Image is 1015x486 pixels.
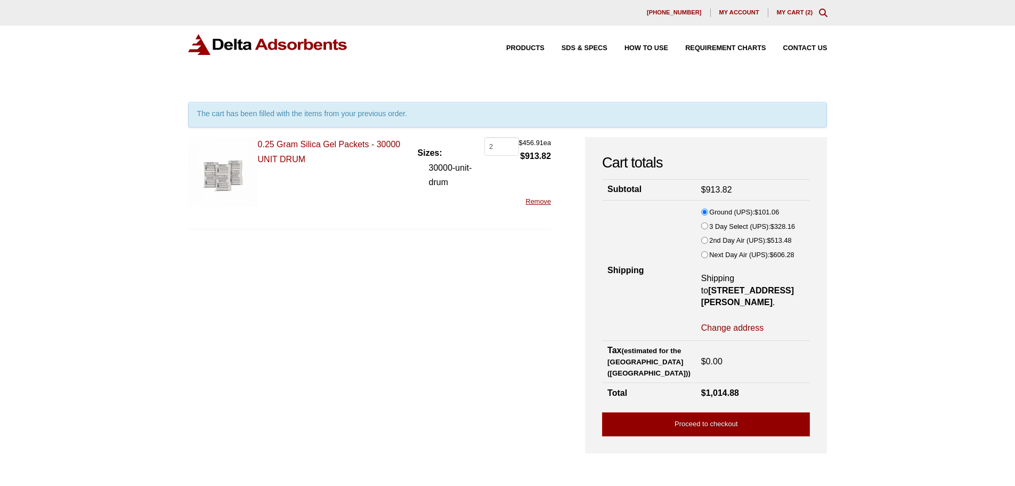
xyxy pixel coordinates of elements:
[506,45,545,52] span: Products
[819,9,827,17] div: Toggle Modal Content
[188,137,258,207] img: 0.25 Gram Silica Gel Packets - 30000 UNIT DRUM
[489,45,545,52] a: Products
[709,206,779,218] label: Ground (UPS):
[624,45,668,52] span: How to Use
[701,273,805,308] p: Shipping to .
[767,236,791,244] bdi: 513.48
[701,185,732,194] bdi: 913.82
[602,154,810,172] h2: Cart totals
[519,137,551,149] span: ea
[709,249,794,261] label: Next Day Air (UPS):
[769,251,794,259] bdi: 606.28
[709,235,791,246] label: 2nd Day Air (UPS):
[607,45,668,52] a: How to Use
[668,45,766,52] a: Requirement Charts
[188,34,348,55] img: Delta Adsorbents
[418,146,484,160] dt: Sizes:
[602,383,696,404] th: Total
[429,161,484,189] p: 30000-unit-drum
[602,179,696,200] th: Subtotal
[777,9,813,15] a: My Cart (2)
[602,412,810,436] a: Proceed to checkout
[607,347,691,377] small: (estimated for the [GEOGRAPHIC_DATA] ([GEOGRAPHIC_DATA]))
[701,357,722,366] bdi: 0.00
[769,251,773,259] span: $
[770,222,774,230] span: $
[525,197,551,205] a: Remove this item
[701,388,706,397] span: $
[638,9,711,17] a: [PHONE_NUMBER]
[519,139,543,147] bdi: 456.91
[484,137,519,155] input: Product quantity
[188,102,827,128] div: The cart has been filled with the items from your previous order.
[519,139,523,147] span: $
[767,236,770,244] span: $
[754,208,758,216] span: $
[754,208,779,216] bdi: 101.06
[685,45,766,52] span: Requirement Charts
[770,222,795,230] bdi: 328.16
[520,152,525,161] span: $
[258,140,401,163] a: 0.25 Gram Silica Gel Packets - 30000 UNIT DRUM
[701,185,706,194] span: $
[545,45,607,52] a: SDS & SPECS
[783,45,827,52] span: Contact Us
[602,340,696,383] th: Tax
[719,10,759,15] span: My account
[711,9,768,17] a: My account
[647,10,702,15] span: [PHONE_NUMBER]
[562,45,607,52] span: SDS & SPECS
[709,221,795,233] label: 3 Day Select (UPS):
[701,388,739,397] bdi: 1,014.88
[701,286,794,307] strong: [STREET_ADDRESS][PERSON_NAME]
[701,357,706,366] span: $
[520,152,551,161] bdi: 913.82
[701,322,764,334] a: Change address
[807,9,810,15] span: 2
[766,45,827,52] a: Contact Us
[602,201,696,341] th: Shipping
